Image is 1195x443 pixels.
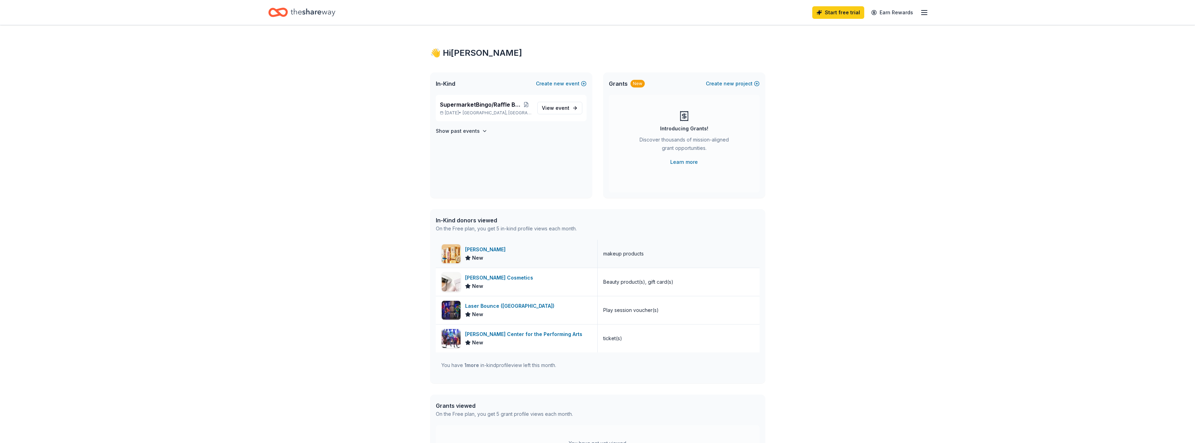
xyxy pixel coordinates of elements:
[609,79,628,88] span: Grants
[724,79,734,88] span: new
[440,110,532,116] p: [DATE] •
[442,273,461,291] img: Image for Laura Mercier Cosmetics
[436,216,577,224] div: In-Kind donors viewed
[436,402,573,410] div: Grants viewed
[542,104,569,112] span: View
[472,282,483,290] span: New
[436,127,487,135] button: Show past events
[464,362,479,368] span: 1 more
[706,79,760,88] button: Createnewproject
[555,105,569,111] span: event
[442,244,461,263] img: Image for Elizabeth Arden
[465,274,536,282] div: [PERSON_NAME] Cosmetics
[436,410,573,418] div: On the Free plan, you get 5 grant profile views each month.
[465,302,557,310] div: Laser Bounce ([GEOGRAPHIC_DATA])
[463,110,531,116] span: [GEOGRAPHIC_DATA], [GEOGRAPHIC_DATA]
[436,127,480,135] h4: Show past events
[603,334,622,343] div: ticket(s)
[603,306,659,314] div: Play session voucher(s)
[465,330,585,338] div: [PERSON_NAME] Center for the Performing Arts
[603,250,644,258] div: makeup products
[430,47,765,59] div: 👋 Hi [PERSON_NAME]
[537,102,582,114] a: View event
[660,124,708,133] div: Introducing Grants!
[268,4,335,21] a: Home
[536,79,587,88] button: Createnewevent
[670,158,698,166] a: Learn more
[436,224,577,233] div: On the Free plan, you get 5 in-kind profile views each month.
[472,254,483,262] span: New
[630,80,645,87] div: New
[436,79,455,88] span: In-Kind
[603,278,673,286] div: Beauty product(s), gift card(s)
[440,100,521,109] span: SupermarketBingo/Raffle Basket Night
[867,6,917,19] a: Earn Rewards
[465,245,508,254] div: [PERSON_NAME]
[442,329,461,348] img: Image for Tilles Center for the Performing Arts
[637,136,732,155] div: Discover thousands of mission-aligned grant opportunities.
[441,361,556,369] div: You have in-kind profile view left this month.
[442,301,461,320] img: Image for Laser Bounce (Long Island)
[472,338,483,347] span: New
[812,6,864,19] a: Start free trial
[472,310,483,319] span: New
[554,79,564,88] span: new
